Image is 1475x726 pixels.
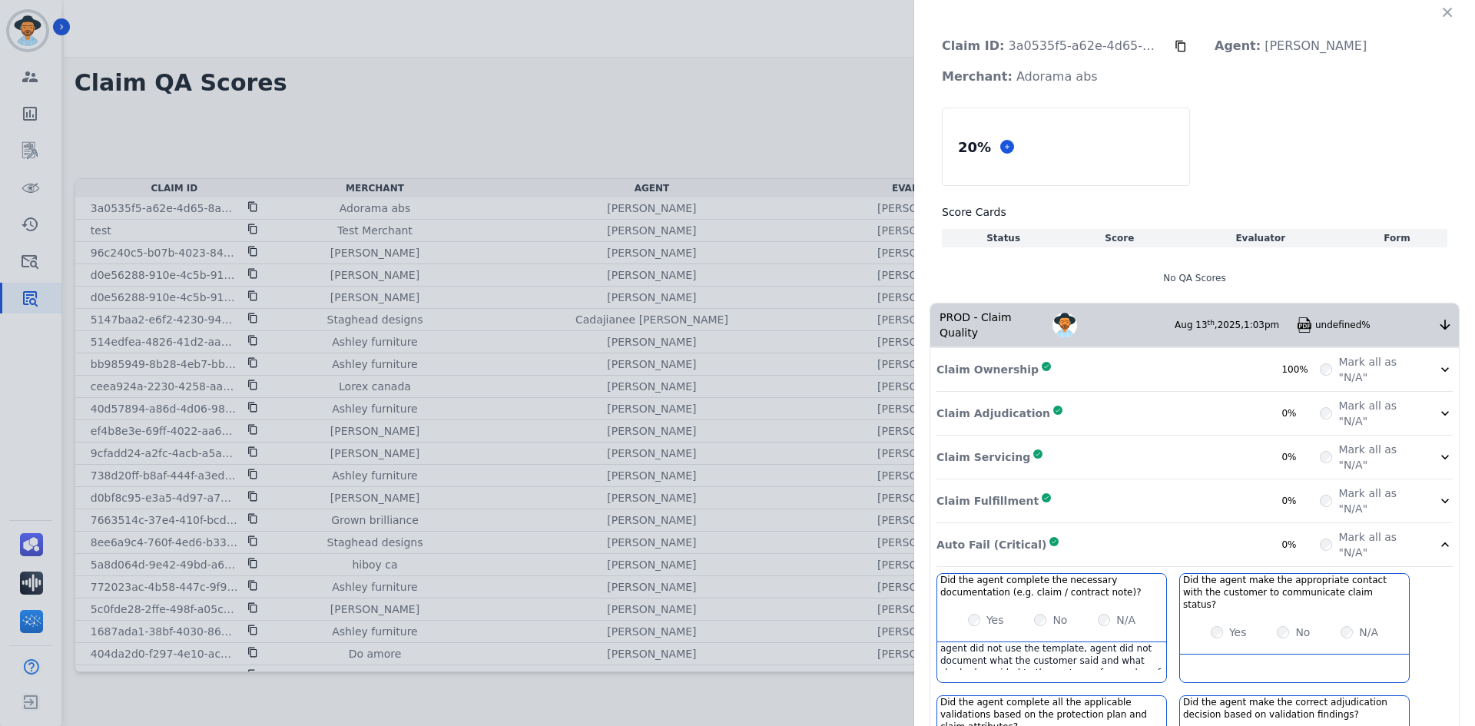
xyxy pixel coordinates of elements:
p: Claim Ownership [936,362,1039,377]
label: No [1295,625,1310,640]
img: qa-pdf.svg [1297,317,1312,333]
div: 20 % [955,134,994,161]
div: 100% [1281,363,1320,376]
label: Yes [1229,625,1247,640]
th: Form [1347,229,1447,247]
p: Claim Adjudication [936,406,1050,421]
div: PROD - Claim Quality [930,303,1052,346]
div: 0% [1281,451,1320,463]
label: Mark all as "N/A" [1338,398,1419,429]
sup: th [1208,319,1215,327]
label: No [1052,612,1067,628]
label: N/A [1116,612,1135,628]
h3: Did the agent make the appropriate contact with the customer to communicate claim status? [1183,574,1406,611]
p: [PERSON_NAME] [1202,31,1379,61]
div: Aug 13 , 2025 , [1175,319,1297,331]
div: 0% [1281,407,1320,419]
strong: Merchant: [942,69,1013,84]
div: 0% [1281,539,1320,551]
th: Status [942,229,1065,247]
strong: Claim ID: [942,38,1004,53]
label: Mark all as "N/A" [1338,486,1419,516]
label: N/A [1359,625,1378,640]
div: No QA Scores [942,257,1447,300]
p: Adorama abs [930,61,1110,92]
th: Score [1065,229,1174,247]
label: Mark all as "N/A" [1338,529,1419,560]
label: Mark all as "N/A" [1338,442,1419,472]
h3: Did the agent complete the necessary documentation (e.g. claim / contract note)? [940,574,1163,598]
h3: Score Cards [942,204,1447,220]
p: 3a0535f5-a62e-4d65-8adb-056e2643c86f [930,31,1175,61]
strong: Agent: [1215,38,1261,53]
label: Yes [986,612,1004,628]
span: 1:03pm [1244,320,1279,330]
p: Claim Fulfillment [936,493,1039,509]
div: agent did not use the template, agent did not document what the customer said and what she had pr... [937,642,1166,670]
div: 0% [1281,495,1320,507]
th: Evaluator [1174,229,1347,247]
p: Claim Servicing [936,449,1030,465]
img: Avatar [1052,313,1077,337]
h3: Did the agent make the correct adjudication decision based on validation findings? [1183,696,1406,721]
p: Auto Fail (Critical) [936,537,1046,552]
div: undefined% [1315,319,1437,331]
label: Mark all as "N/A" [1338,354,1419,385]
